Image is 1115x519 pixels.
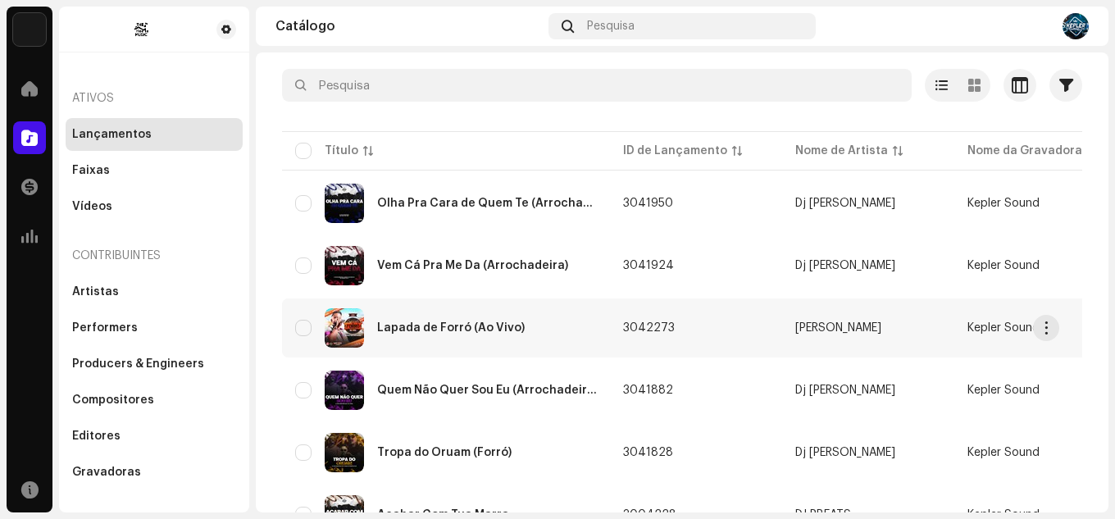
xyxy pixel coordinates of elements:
re-m-nav-item: Gravadoras [66,456,243,489]
div: Lapada de Forró (Ao Vivo) [377,322,525,334]
span: 3041950 [623,198,673,209]
span: Dj Kevin Armstrong [795,447,941,458]
span: 3041882 [623,385,673,396]
div: Dj [PERSON_NAME] [795,385,895,396]
div: Tropa do Oruam (Forró) [377,447,512,458]
span: Kepler Sound [967,447,1040,458]
div: Performers [72,321,138,335]
re-m-nav-item: Artistas [66,275,243,308]
div: Lançamentos [72,128,152,141]
span: Kepler Sound [967,322,1040,334]
div: Vem Cá Pra Me Da (Arrochadeira) [377,260,568,271]
re-m-nav-item: Producers & Engineers [66,348,243,380]
div: Vídeos [72,200,112,213]
div: Nome de Artista [795,143,888,159]
div: Faixas [72,164,110,177]
span: Dj Kevin Armstrong [795,385,941,396]
re-a-nav-header: Ativos [66,79,243,118]
span: Kepler Sound [967,198,1040,209]
span: Xandão Cantor [795,322,941,334]
span: Pesquisa [587,20,635,33]
div: Dj [PERSON_NAME] [795,198,895,209]
re-m-nav-item: Performers [66,312,243,344]
div: Quem Não Quer Sou Eu (Arrochadeira) [377,385,597,396]
div: [PERSON_NAME] [795,322,881,334]
re-m-nav-item: Faixas [66,154,243,187]
div: ID de Lançamento [623,143,727,159]
re-m-nav-item: Vídeos [66,190,243,223]
div: Gravadoras [72,466,141,479]
span: 3041924 [623,260,674,271]
div: Editores [72,430,121,443]
img: 6634cb63-575e-4246-9d82-f38bd6915958 [325,308,364,348]
re-m-nav-item: Editores [66,420,243,453]
img: ab4fbe9f-49b0-4d42-9398-e194d2badf46 [1063,13,1089,39]
div: Nome da Gravadora [967,143,1082,159]
div: Dj [PERSON_NAME] [795,260,895,271]
div: Artistas [72,285,119,298]
re-m-nav-item: Lançamentos [66,118,243,151]
re-a-nav-header: Contribuintes [66,236,243,275]
img: f599b786-36f7-43ff-9e93-dc84791a6e00 [72,20,210,39]
re-m-nav-item: Compositores [66,384,243,417]
img: 6279cf1c-54ee-4221-814c-9f891e53769d [325,433,364,472]
div: Catálogo [275,20,542,33]
span: Dj Kevin Armstrong [795,198,941,209]
div: Dj [PERSON_NAME] [795,447,895,458]
span: Dj Kevin Armstrong [795,260,941,271]
span: Kepler Sound [967,260,1040,271]
span: 3042273 [623,322,675,334]
div: Producers & Engineers [72,357,204,371]
div: Título [325,143,358,159]
div: Olha Pra Cara de Quem Te (Arrochadeira) [377,198,597,209]
img: 2c32c4c1-9ed5-4312-b6a4-45d88eda2922 [325,184,364,223]
span: 3041828 [623,447,673,458]
img: c86870aa-2232-4ba3-9b41-08f587110171 [13,13,46,46]
span: Kepler Sound [967,385,1040,396]
img: e06b6d7e-0b83-4dbc-8544-deaf914bd921 [325,246,364,285]
div: Compositores [72,394,154,407]
img: 8f41ae32-4a86-4b99-ad38-cb5d0a06823c [325,371,364,410]
input: Pesquisa [282,69,912,102]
